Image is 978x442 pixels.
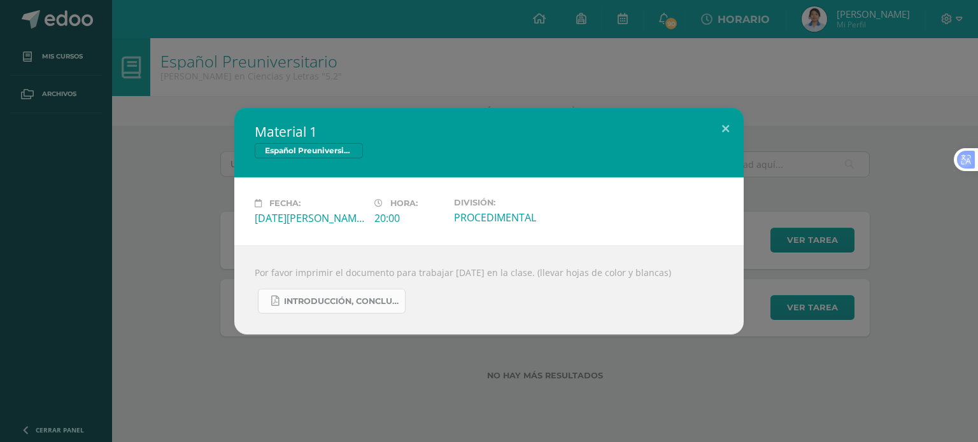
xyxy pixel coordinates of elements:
div: [DATE][PERSON_NAME] [255,211,364,225]
label: División: [454,198,563,207]
span: Hora: [390,198,418,208]
button: Close (Esc) [707,107,744,151]
a: Introducción, conclusión,objetivos, biografía, autobiografía .pdf [258,289,406,314]
div: PROCEDIMENTAL [454,211,563,224]
div: 20:00 [374,211,444,225]
h2: Material 1 [255,123,723,141]
span: Fecha: [269,198,301,208]
div: Por favor imprimir el documento para trabajar [DATE] en la clase. (llevar hojas de color y blancas) [234,245,744,335]
span: Introducción, conclusión,objetivos, biografía, autobiografía .pdf [284,296,399,307]
span: Español Preuniversitario [255,143,363,158]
